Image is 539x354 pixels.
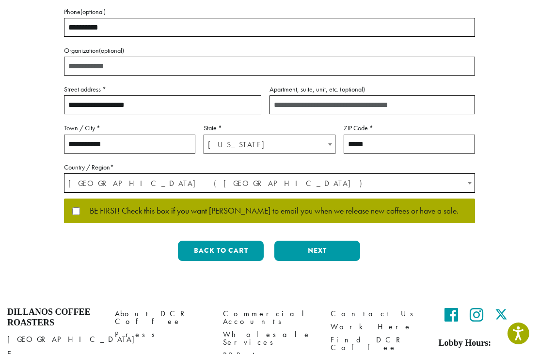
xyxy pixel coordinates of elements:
button: Back to cart [178,241,264,261]
a: Contact Us [331,307,424,320]
a: About DCR Coffee [115,307,208,328]
label: Street address [64,83,261,95]
span: State [204,135,335,154]
a: Wholesale Services [223,328,316,349]
a: Commercial Accounts [223,307,316,328]
h4: Dillanos Coffee Roasters [7,307,100,328]
span: (optional) [340,85,365,93]
h5: Lobby Hours: [439,338,532,349]
span: (optional) [80,7,106,16]
input: BE FIRST! Check this box if you want [PERSON_NAME] to email you when we release new coffees or ha... [72,207,80,215]
button: Next [274,241,360,261]
a: Press [115,328,208,341]
label: Apartment, suite, unit, etc. [269,83,475,95]
span: BE FIRST! Check this box if you want [PERSON_NAME] to email you when we release new coffees or ha... [80,207,459,215]
span: United States (US) [64,174,475,193]
label: Town / City [64,122,195,134]
label: ZIP Code [344,122,475,134]
a: Work Here [331,321,424,334]
label: State [204,122,335,134]
span: (optional) [99,46,124,55]
span: Country / Region [64,173,475,193]
label: Organization [64,45,475,57]
span: New Jersey [204,135,334,154]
